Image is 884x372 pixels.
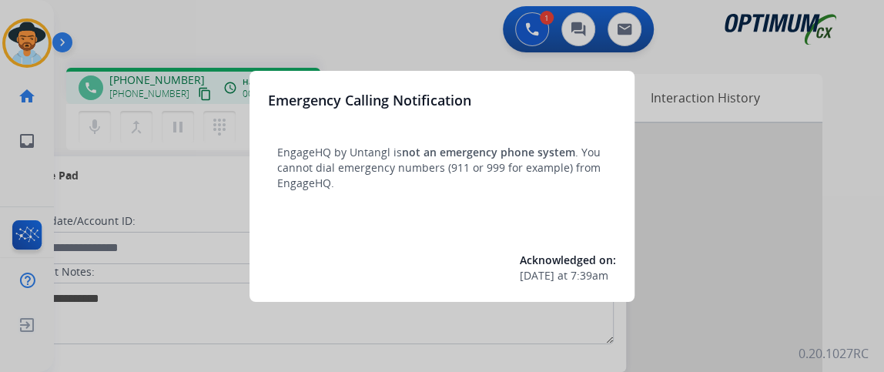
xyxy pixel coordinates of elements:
span: [DATE] [520,268,554,283]
span: 7:39am [571,268,608,283]
p: 0.20.1027RC [799,344,869,363]
span: Acknowledged on: [520,253,616,267]
span: not an emergency phone system [402,145,575,159]
div: at [520,268,616,283]
p: EngageHQ by Untangl is . You cannot dial emergency numbers (911 or 999 for example) from EngageHQ. [277,145,607,191]
h3: Emergency Calling Notification [268,89,471,111]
